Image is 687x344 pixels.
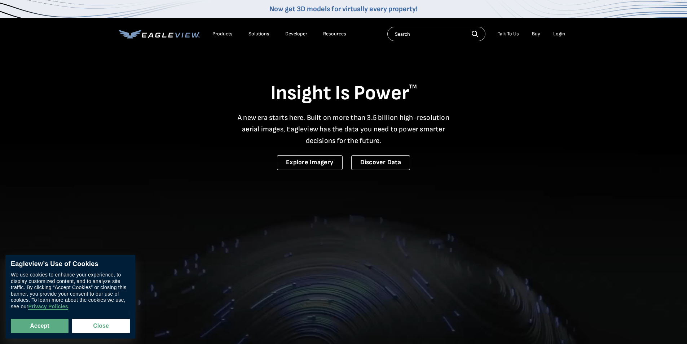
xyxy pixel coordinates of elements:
[233,112,454,147] p: A new era starts here. Built on more than 3.5 billion high-resolution aerial images, Eagleview ha...
[323,31,346,37] div: Resources
[28,304,68,310] a: Privacy Policies
[269,5,418,13] a: Now get 3D models for virtually every property!
[285,31,307,37] a: Developer
[72,319,130,333] button: Close
[532,31,540,37] a: Buy
[11,260,130,268] div: Eagleview’s Use of Cookies
[212,31,233,37] div: Products
[11,272,130,310] div: We use cookies to enhance your experience, to display customized content, and to analyze site tra...
[277,155,343,170] a: Explore Imagery
[351,155,410,170] a: Discover Data
[409,83,417,90] sup: TM
[553,31,565,37] div: Login
[11,319,69,333] button: Accept
[498,31,519,37] div: Talk To Us
[119,81,569,106] h1: Insight Is Power
[387,27,485,41] input: Search
[248,31,269,37] div: Solutions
